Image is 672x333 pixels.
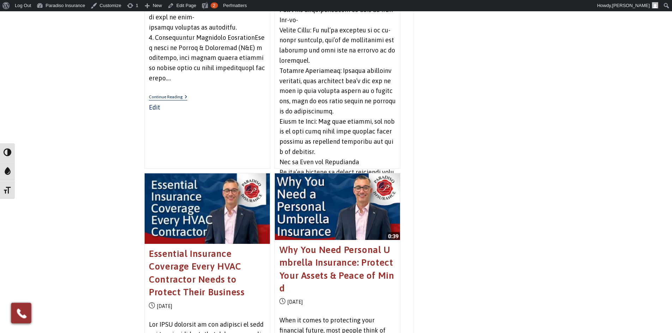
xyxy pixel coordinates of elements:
span: 2 [213,3,215,8]
img: Phone icon [16,307,28,319]
a: Essential Insurance Coverage Every HVAC Contractor Needs to Protect Their Business [149,248,244,297]
a: Why You Need Personal Umbrella Insurance: Protect Your Assets & Peace of Mind [279,245,395,294]
li: [DATE] [279,298,303,308]
ul: Post details: [149,302,265,315]
ul: Post details: [279,298,396,311]
li: [DATE] [149,302,172,312]
span: [PERSON_NAME] [612,3,650,8]
a: Edit [149,104,160,111]
a: Continue Reading [149,94,187,100]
